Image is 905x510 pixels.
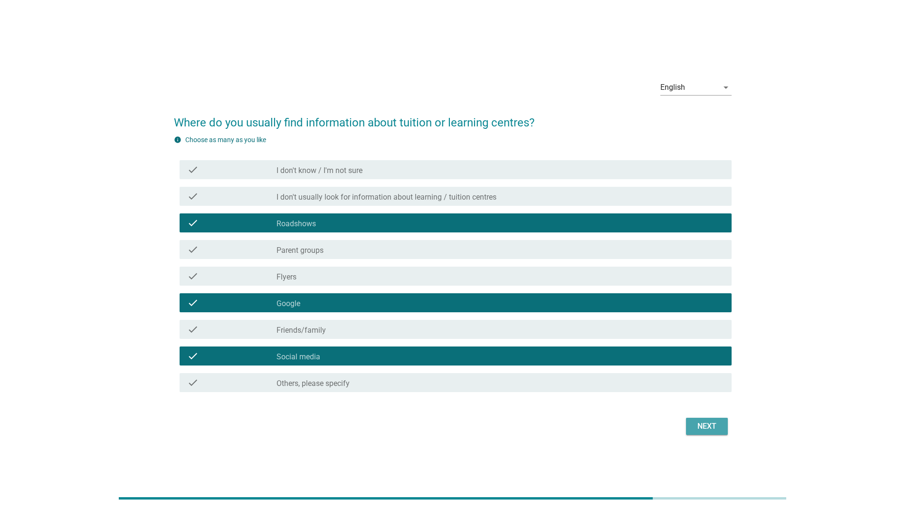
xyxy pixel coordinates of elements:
label: Google [276,299,300,308]
i: check [187,297,199,308]
label: Parent groups [276,246,324,255]
i: check [187,350,199,362]
label: Others, please specify [276,379,350,388]
label: Roadshows [276,219,316,229]
i: check [187,244,199,255]
i: check [187,164,199,175]
i: info [174,136,181,144]
i: check [187,324,199,335]
label: I don't know / I'm not sure [276,166,362,175]
div: Next [694,421,720,432]
label: I don't usually look for information about learning / tuition centres [276,192,496,202]
i: check [187,270,199,282]
i: check [187,377,199,388]
label: Friends/family [276,326,326,335]
div: English [660,83,685,92]
h2: Where do you usually find information about tuition or learning centres? [174,105,732,131]
i: check [187,217,199,229]
i: arrow_drop_down [720,82,732,93]
label: Flyers [276,272,296,282]
i: check [187,191,199,202]
label: Choose as many as you like [185,136,266,144]
label: Social media [276,352,320,362]
button: Next [686,418,728,435]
